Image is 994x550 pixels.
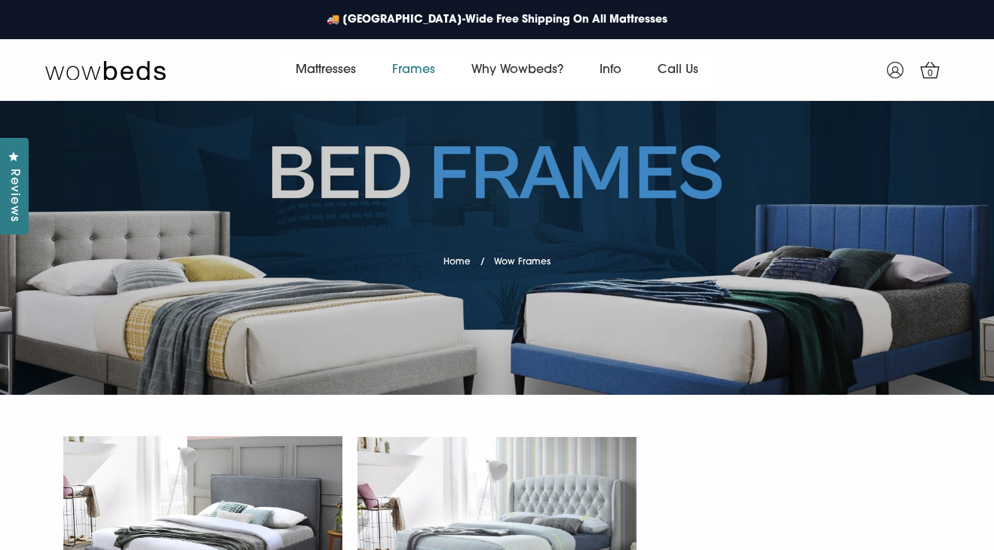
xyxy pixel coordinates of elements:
[45,60,166,81] img: Wow Beds Logo
[278,49,374,91] a: Mattresses
[374,49,453,91] a: Frames
[581,49,640,91] a: Info
[640,49,716,91] a: Call Us
[319,5,675,35] a: 🚚 [GEOGRAPHIC_DATA]-Wide Free Shipping On All Mattresses
[4,169,23,222] span: Reviews
[480,258,485,267] span: /
[443,237,551,276] nav: breadcrumbs
[911,51,949,89] a: 0
[923,66,938,81] span: 0
[494,258,551,267] span: Wow Frames
[453,49,581,91] a: Why Wowbeds?
[443,258,471,267] a: Home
